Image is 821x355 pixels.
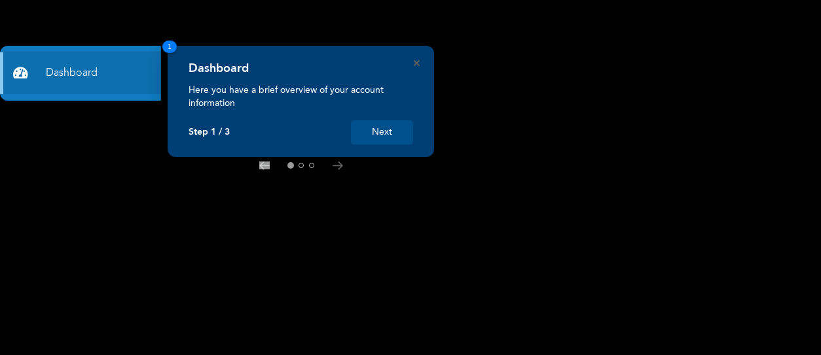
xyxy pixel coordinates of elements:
[351,120,413,144] button: Next
[189,127,230,138] p: Step 1 / 3
[189,84,413,110] p: Here you have a brief overview of your account information
[162,41,177,53] span: 1
[414,60,420,66] button: Close
[189,61,249,76] h4: Dashboard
